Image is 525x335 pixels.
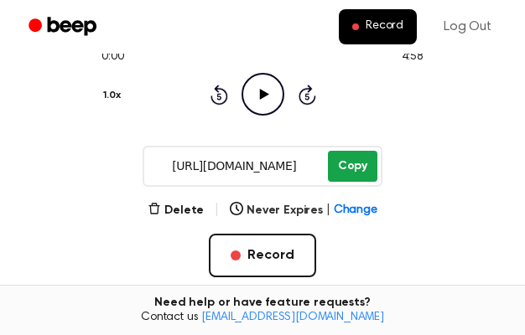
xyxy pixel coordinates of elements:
button: Copy [328,151,377,182]
span: Contact us [10,311,515,326]
button: Never Expires|Change [230,202,377,219]
span: Change [334,202,377,219]
span: | [326,202,330,219]
button: Record [339,9,417,44]
a: Log Out [427,7,508,47]
a: [EMAIL_ADDRESS][DOMAIN_NAME] [201,312,384,323]
span: Record [366,19,403,34]
span: 4:58 [402,49,424,66]
button: Record [209,234,315,277]
span: 0:00 [101,49,123,66]
button: 1.0x [101,81,127,110]
button: Delete [148,202,204,219]
a: Beep [17,11,112,44]
span: | [214,200,220,220]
